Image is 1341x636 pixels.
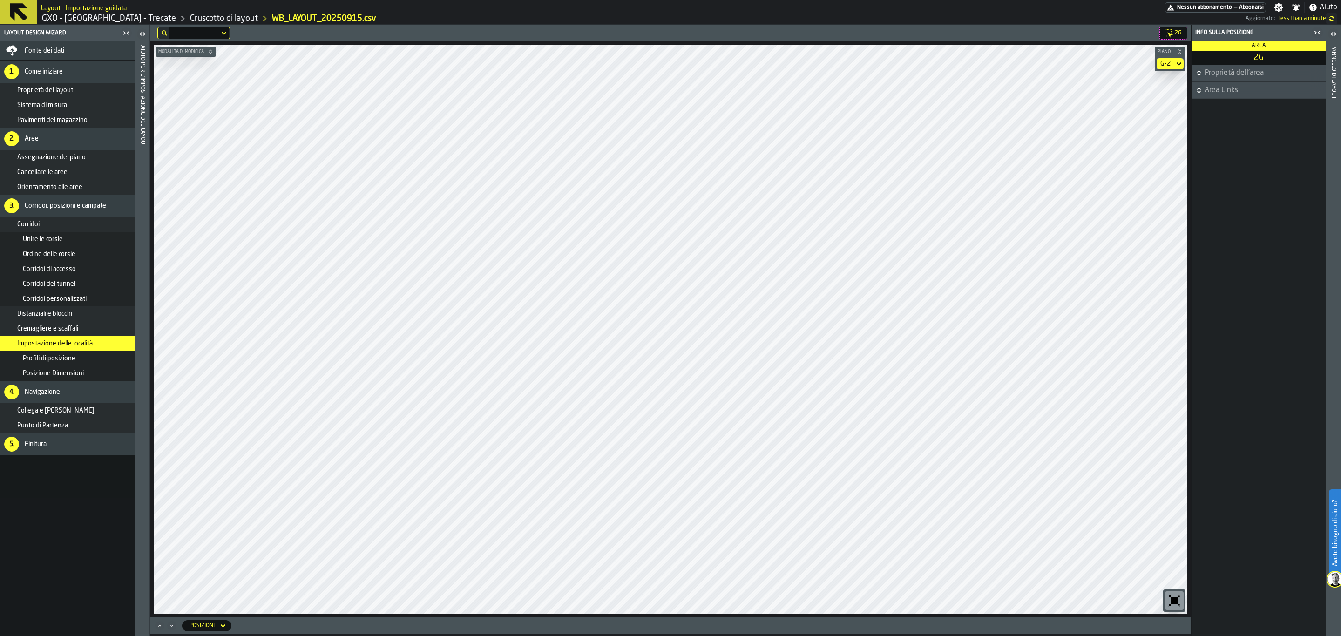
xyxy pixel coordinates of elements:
div: 4. [4,385,19,399]
span: 23/09/2025, 10:12:44 [1279,15,1326,22]
li: menu Corridoi, posizioni e campate [0,195,135,217]
button: button- [1192,65,1326,81]
button: Maximize [154,621,165,630]
span: Ordine delle corsie [23,250,75,258]
header: Aiuto per l'impostazione del layout [135,25,149,636]
span: Come iniziare [25,68,63,75]
li: menu Come iniziare [0,61,135,83]
a: link-to-/wh/i/7274009e-5361-4e21-8e36-7045ee840609/pricing/ [1165,2,1266,13]
label: button-toggle-Chiudimi [1311,27,1324,38]
div: DropdownMenuValue-locations [182,620,231,631]
span: Distanziali e blocchi [17,310,72,318]
span: Piano [1156,49,1175,54]
span: Punto di Partenza [17,422,68,429]
div: Aiuto per l'impostazione del layout [139,43,146,634]
span: Area [1252,43,1266,48]
span: Unire le corsie [23,236,63,243]
div: 2. [4,131,19,146]
span: Modalità di modifica [156,49,206,54]
span: Navigazione [25,388,60,396]
div: Abbonamento al menu [1165,2,1266,13]
label: button-toggle-Chiudimi [120,27,133,39]
div: 5. [4,437,19,452]
label: button-toggle-undefined [1326,13,1337,24]
span: Assegnazione del piano [17,154,86,161]
div: DropdownMenuValue-locations [190,622,215,629]
div: Pannello di layout [1330,43,1337,634]
span: Aree [25,135,39,142]
li: menu Proprietà del layout [0,83,135,98]
span: 2G [1193,53,1324,63]
nav: Breadcrumb [41,13,643,24]
li: menu Unire le corsie [0,232,135,247]
span: Aiuto [1320,2,1337,13]
span: Corridoi personalizzati [23,295,87,303]
svg: Azzeramento dello zoom e della posizione [1167,593,1182,608]
span: Profili di posizione [23,355,75,362]
div: DropdownMenuValue-floor-f0a3254be5 [1160,60,1171,68]
li: menu Profili di posizione [0,351,135,366]
span: Cremagliere e scaffali [17,325,78,332]
h2: Sub Title [41,3,127,12]
span: Finitura [25,440,47,448]
span: — [1234,4,1237,11]
li: menu Ordine delle corsie [0,247,135,262]
span: Pavimenti del magazzino [17,116,88,124]
li: menu Fonte dei dati [0,41,135,61]
span: Nessun abbonamento [1177,4,1232,11]
header: Pannello di layout [1326,25,1341,636]
label: Avete bisogno di aiuto? [1330,490,1340,575]
span: 2G [1175,30,1181,36]
header: Info sulla posizione [1192,25,1326,41]
li: menu Sistema di misura [0,98,135,113]
div: DropdownMenuValue-floor-f0a3254be5 [1157,58,1184,69]
a: link-to-/wh/i/7274009e-5361-4e21-8e36-7045ee840609 [42,14,176,24]
label: button-toggle-Notifiche [1287,3,1304,12]
li: menu Cremagliere e scaffali [0,321,135,336]
span: Corridoi di accesso [23,265,76,273]
li: menu Finitura [0,433,135,455]
span: Corridoi, posizioni e campate [25,202,106,210]
button: Minimize [166,621,177,630]
label: button-toggle-Impostazioni [1270,3,1287,12]
div: 3. [4,198,19,213]
span: Area Links [1205,85,1324,96]
a: link-to-/wh/i/7274009e-5361-4e21-8e36-7045ee840609/designer [190,14,258,24]
span: Orientamento alle aree [17,183,82,191]
div: Layout Design Wizard [2,30,120,36]
li: menu Collega e Collega Aree [0,403,135,418]
li: menu Distanziali e blocchi [0,306,135,321]
li: menu Impostazione delle località [0,336,135,351]
li: menu Corridoi di accesso [0,262,135,277]
label: button-toggle-Aperto [1327,27,1340,43]
li: menu Cancellare le aree [0,165,135,180]
button: button- [156,47,216,56]
span: Fonte dei dati [25,47,64,54]
a: link-to-/wh/i/7274009e-5361-4e21-8e36-7045ee840609/import/layout/85bddf05-4680-48f9-b446-867618dc... [272,14,376,24]
span: Corridoi del tunnel [23,280,75,288]
div: Info sulla posizione [1193,29,1311,36]
span: Proprietà del layout [17,87,73,94]
span: Proprietà dell'area [1205,68,1324,79]
li: menu Aree [0,128,135,150]
span: Impostazione delle località [17,340,93,347]
li: menu Punto di Partenza [0,418,135,433]
button: button- [1155,47,1185,56]
span: Abbonarsi [1239,4,1264,11]
li: menu Orientamento alle aree [0,180,135,195]
div: button-toolbar-undefined [1163,589,1185,612]
span: Aggiornato: [1246,15,1275,22]
li: menu Pavimenti del magazzino [0,113,135,128]
div: hide filter [162,30,167,36]
label: button-toggle-Aiuto [1305,2,1341,13]
li: menu Assegnazione del piano [0,150,135,165]
header: Layout Design Wizard [0,25,135,41]
label: button-toggle-Aperto [136,27,149,43]
span: Cancellare le aree [17,169,68,176]
li: menu Posizione Dimensioni [0,366,135,381]
span: Posizione Dimensioni [23,370,84,377]
span: Corridoi [17,221,40,228]
div: 1. [4,64,19,79]
li: menu Corridoi personalizzati [0,291,135,306]
span: Collega e [PERSON_NAME] [17,407,95,414]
